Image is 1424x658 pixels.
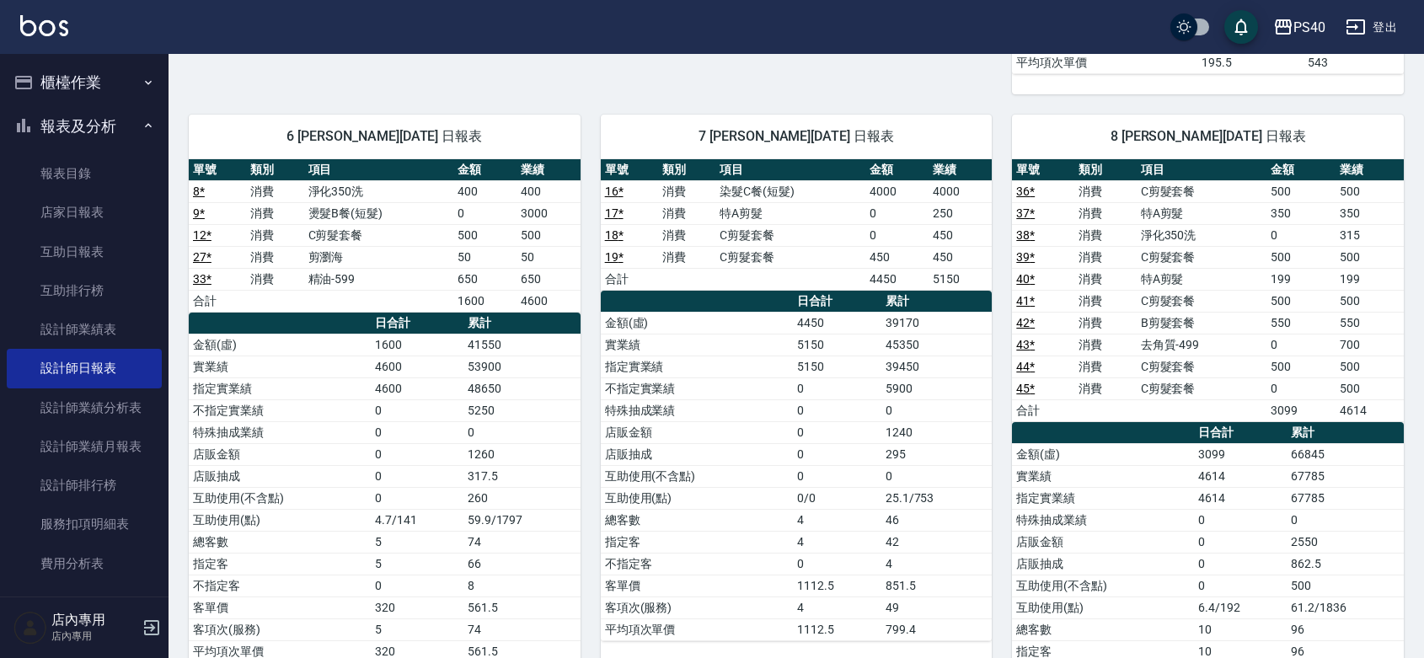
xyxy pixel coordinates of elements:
td: 不指定客 [189,575,371,596]
th: 業績 [1336,159,1404,181]
td: C剪髮套餐 [1137,180,1267,202]
td: 61.2/1836 [1287,596,1404,618]
td: 消費 [1074,312,1137,334]
div: PS40 [1293,17,1325,38]
td: 500 [1266,246,1335,268]
td: 59.9/1797 [463,509,581,531]
td: 67785 [1287,465,1404,487]
td: 客單價 [601,575,794,596]
th: 累計 [881,291,993,313]
td: 特A剪髮 [1137,268,1267,290]
td: 2550 [1287,531,1404,553]
td: 500 [1336,356,1404,377]
td: 店販金額 [189,443,371,465]
td: 消費 [246,246,303,268]
td: 店販抽成 [1012,553,1194,575]
td: 295 [881,443,993,465]
td: 0 [881,399,993,421]
td: 消費 [658,246,715,268]
td: 10 [1194,618,1287,640]
td: 0 [881,465,993,487]
table: a dense table [1012,159,1404,422]
td: 0 [371,487,463,509]
td: 4 [881,553,993,575]
td: 500 [453,224,517,246]
td: 客單價 [189,596,371,618]
td: C剪髮套餐 [304,224,454,246]
th: 項目 [304,159,454,181]
td: 合計 [1012,399,1074,421]
a: 店家日報表 [7,193,162,232]
td: 總客數 [601,509,794,531]
p: 店內專用 [51,629,137,644]
td: 合計 [189,290,246,312]
td: 450 [929,224,992,246]
td: 消費 [246,180,303,202]
th: 金額 [1266,159,1335,181]
td: 店販金額 [1012,531,1194,553]
td: 消費 [1074,334,1137,356]
td: 4000 [929,180,992,202]
td: 互助使用(不含點) [189,487,371,509]
th: 業績 [929,159,992,181]
td: 0 [1266,224,1335,246]
td: 消費 [246,268,303,290]
td: 4 [793,509,881,531]
td: 互助使用(不含點) [601,465,794,487]
td: 350 [1336,202,1404,224]
td: 4600 [517,290,580,312]
th: 金額 [865,159,929,181]
td: 消費 [1074,377,1137,399]
td: 互助使用(不含點) [1012,575,1194,596]
td: 500 [1336,377,1404,399]
td: 5150 [793,334,881,356]
td: 543 [1304,51,1404,73]
td: 96 [1287,618,1404,640]
td: 消費 [1074,356,1137,377]
td: 39170 [881,312,993,334]
td: 平均項次單價 [601,618,794,640]
span: 8 [PERSON_NAME][DATE] 日報表 [1032,128,1384,145]
td: 48650 [463,377,581,399]
td: 消費 [658,224,715,246]
td: 1240 [881,421,993,443]
td: 550 [1336,312,1404,334]
td: 45350 [881,334,993,356]
td: 0 [793,399,881,421]
td: 消費 [1074,180,1137,202]
td: 4450 [865,268,929,290]
td: 0 [371,465,463,487]
td: 199 [1336,268,1404,290]
td: 46 [881,509,993,531]
td: 染髮C餐(短髮) [715,180,865,202]
td: 0 [453,202,517,224]
td: 5 [371,553,463,575]
td: 400 [517,180,580,202]
td: 不指定實業績 [601,377,794,399]
td: 指定實業績 [1012,487,1194,509]
td: 店販金額 [601,421,794,443]
td: 指定實業績 [189,377,371,399]
th: 類別 [1074,159,1137,181]
a: 互助日報表 [7,233,162,271]
span: 6 [PERSON_NAME][DATE] 日報表 [209,128,560,145]
button: 報表及分析 [7,104,162,148]
td: 5150 [929,268,992,290]
td: 67785 [1287,487,1404,509]
table: a dense table [189,159,581,313]
td: 500 [1287,575,1404,596]
td: 0 [371,575,463,596]
td: 260 [463,487,581,509]
td: 862.5 [1287,553,1404,575]
td: 實業績 [189,356,371,377]
a: 設計師日報表 [7,349,162,388]
td: 總客數 [189,531,371,553]
td: 消費 [1074,268,1137,290]
a: 服務扣項明細表 [7,505,162,543]
td: 不指定實業績 [189,399,371,421]
td: 50 [517,246,580,268]
td: 851.5 [881,575,993,596]
td: 500 [1336,180,1404,202]
td: 400 [453,180,517,202]
td: C剪髮套餐 [1137,356,1267,377]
